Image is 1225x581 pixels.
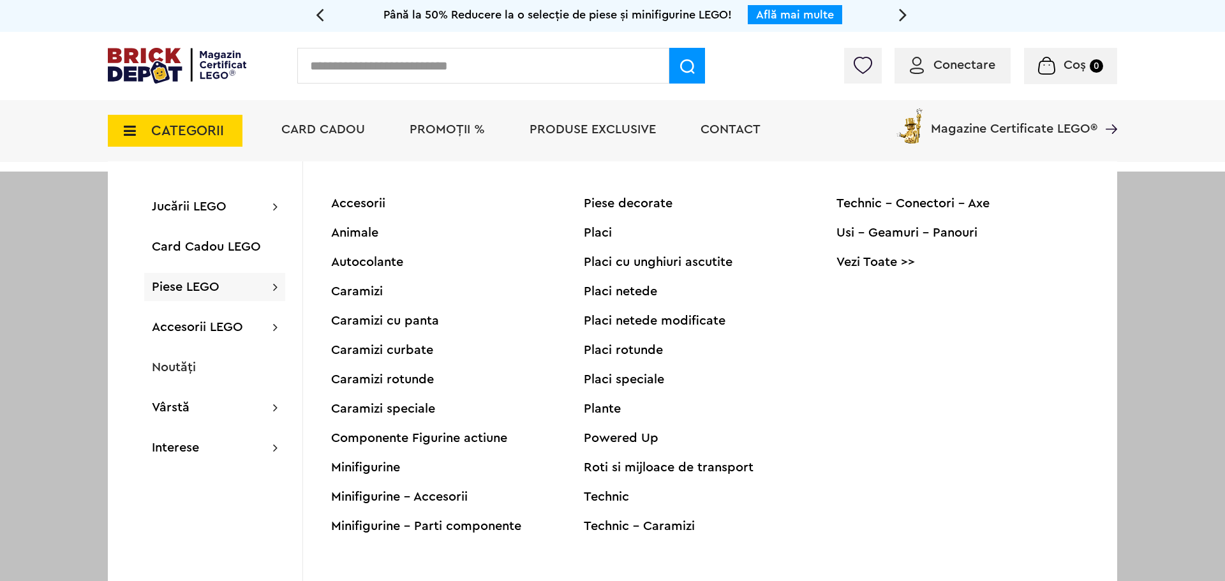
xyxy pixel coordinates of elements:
a: Card Cadou [281,123,365,136]
span: Conectare [933,59,995,71]
a: Produse exclusive [530,123,656,136]
span: Magazine Certificate LEGO® [931,106,1097,135]
a: Contact [701,123,761,136]
span: CATEGORII [151,124,224,138]
a: Află mai multe [756,9,834,20]
a: Magazine Certificate LEGO® [1097,106,1117,119]
a: PROMOȚII % [410,123,485,136]
small: 0 [1090,59,1103,73]
a: Conectare [910,59,995,71]
span: Coș [1064,59,1086,71]
span: Până la 50% Reducere la o selecție de piese și minifigurine LEGO! [383,9,732,20]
